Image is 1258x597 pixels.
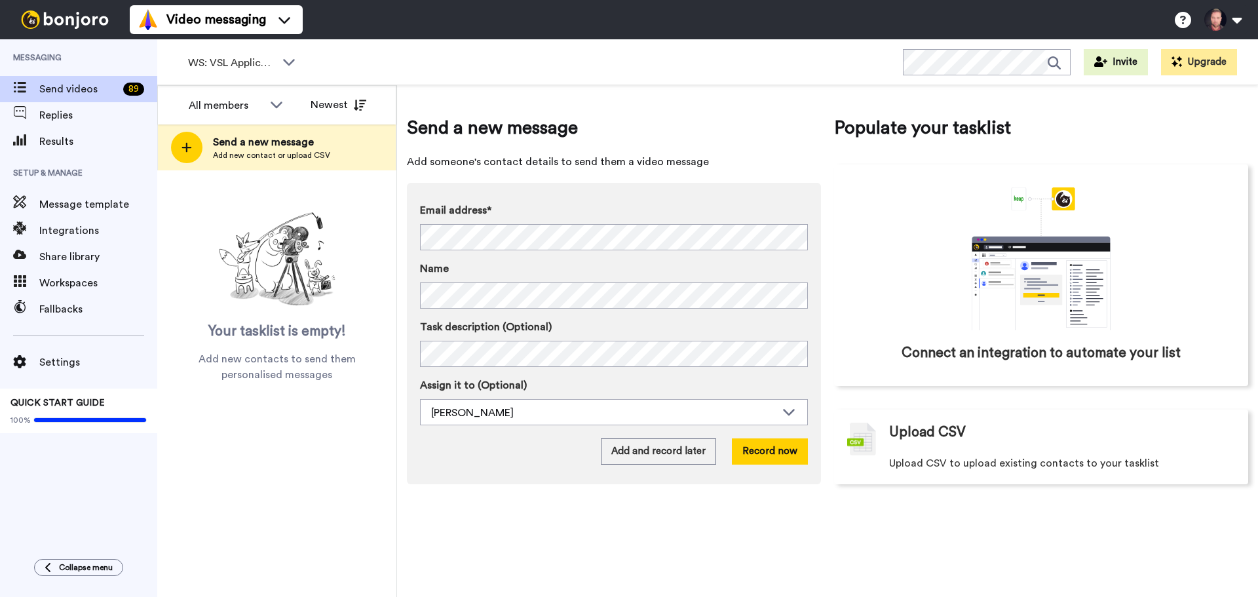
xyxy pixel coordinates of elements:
[34,559,123,576] button: Collapse menu
[1161,49,1237,75] button: Upgrade
[847,423,876,455] img: csv-grey.png
[39,223,157,239] span: Integrations
[1084,49,1148,75] button: Invite
[420,319,808,335] label: Task description (Optional)
[189,98,263,113] div: All members
[213,150,330,161] span: Add new contact or upload CSV
[16,10,114,29] img: bj-logo-header-white.svg
[889,455,1159,471] span: Upload CSV to upload existing contacts to your tasklist
[208,322,346,341] span: Your tasklist is empty!
[59,562,113,573] span: Collapse menu
[138,9,159,30] img: vm-color.svg
[39,81,118,97] span: Send videos
[39,275,157,291] span: Workspaces
[10,398,105,408] span: QUICK START GUIDE
[39,301,157,317] span: Fallbacks
[431,405,776,421] div: [PERSON_NAME]
[177,351,377,383] span: Add new contacts to send them personalised messages
[39,355,157,370] span: Settings
[39,134,157,149] span: Results
[732,438,808,465] button: Record now
[943,187,1139,330] div: animation
[420,202,808,218] label: Email address*
[39,197,157,212] span: Message template
[407,115,821,141] span: Send a new message
[834,115,1248,141] span: Populate your tasklist
[166,10,266,29] span: Video messaging
[601,438,716,465] button: Add and record later
[39,249,157,265] span: Share library
[420,261,449,277] span: Name
[420,377,808,393] label: Assign it to (Optional)
[889,423,966,442] span: Upload CSV
[123,83,144,96] div: 89
[301,92,376,118] button: Newest
[407,154,821,170] span: Add someone's contact details to send them a video message
[213,134,330,150] span: Send a new message
[188,55,276,71] span: WS: VSL Application
[902,343,1181,363] span: Connect an integration to automate your list
[39,107,157,123] span: Replies
[10,415,31,425] span: 100%
[212,207,343,312] img: ready-set-action.png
